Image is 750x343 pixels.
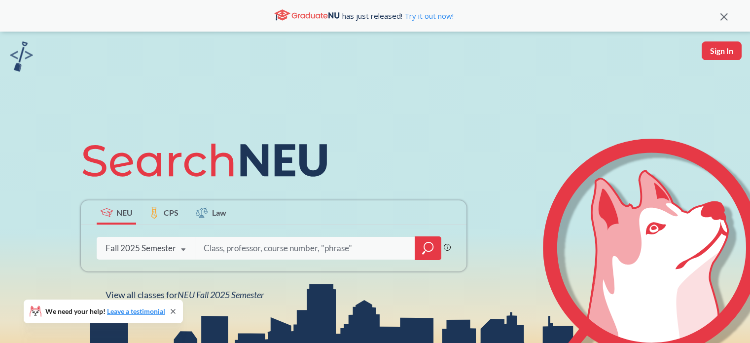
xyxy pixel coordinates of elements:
[106,243,176,254] div: Fall 2025 Semester
[342,10,454,21] span: has just released!
[10,41,33,72] img: sandbox logo
[203,238,408,259] input: Class, professor, course number, "phrase"
[106,289,264,300] span: View all classes for
[402,11,454,21] a: Try it out now!
[45,308,165,315] span: We need your help!
[178,289,264,300] span: NEU Fall 2025 Semester
[422,241,434,255] svg: magnifying glass
[415,236,441,260] div: magnifying glass
[107,307,165,315] a: Leave a testimonial
[212,207,226,218] span: Law
[116,207,133,218] span: NEU
[164,207,179,218] span: CPS
[10,41,33,75] a: sandbox logo
[702,41,742,60] button: Sign In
